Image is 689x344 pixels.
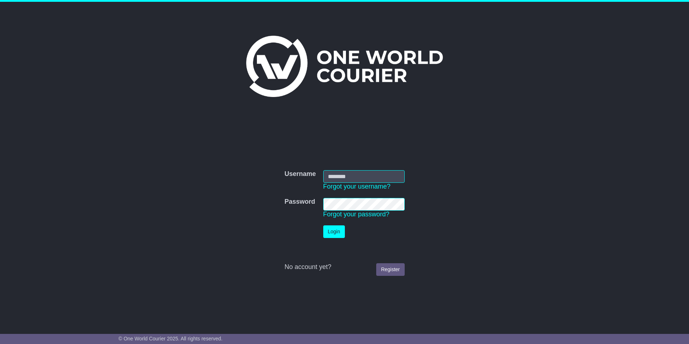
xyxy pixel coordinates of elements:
a: Forgot your username? [323,183,391,190]
button: Login [323,225,345,238]
label: Password [284,198,315,206]
a: Register [376,263,404,276]
span: © One World Courier 2025. All rights reserved. [119,336,223,341]
div: No account yet? [284,263,404,271]
a: Forgot your password? [323,211,390,218]
img: One World [246,36,443,97]
label: Username [284,170,316,178]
